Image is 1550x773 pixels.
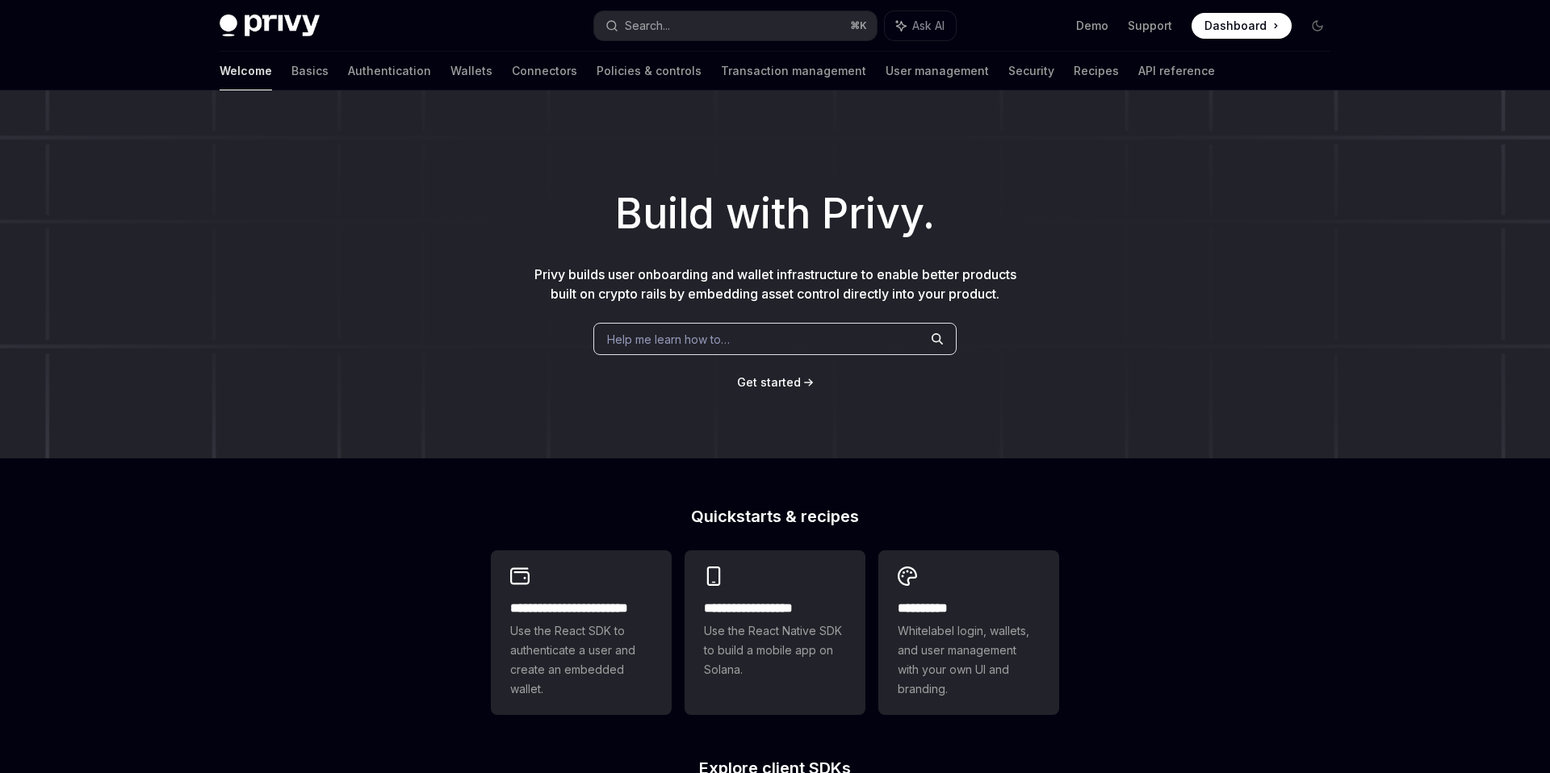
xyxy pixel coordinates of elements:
span: Dashboard [1204,18,1267,34]
img: dark logo [220,15,320,37]
a: API reference [1138,52,1215,90]
span: Use the React SDK to authenticate a user and create an embedded wallet. [510,621,652,699]
a: **** *****Whitelabel login, wallets, and user management with your own UI and branding. [878,550,1059,715]
a: Connectors [512,52,577,90]
h1: Build with Privy. [26,182,1524,245]
a: User management [886,52,989,90]
a: Support [1128,18,1172,34]
span: Use the React Native SDK to build a mobile app on Solana. [704,621,846,679]
a: **** **** **** ***Use the React Native SDK to build a mobile app on Solana. [685,550,865,715]
a: Welcome [220,52,272,90]
button: Toggle dark mode [1305,13,1330,39]
span: ⌘ K [850,19,867,32]
a: Recipes [1074,52,1119,90]
span: Privy builds user onboarding and wallet infrastructure to enable better products built on crypto ... [534,266,1016,302]
a: Wallets [450,52,492,90]
div: Search... [625,16,670,36]
a: Dashboard [1192,13,1292,39]
span: Get started [737,375,801,389]
a: Security [1008,52,1054,90]
a: Demo [1076,18,1108,34]
span: Ask AI [912,18,945,34]
a: Authentication [348,52,431,90]
span: Whitelabel login, wallets, and user management with your own UI and branding. [898,621,1040,699]
a: Get started [737,374,801,391]
button: Ask AI [885,11,956,40]
span: Help me learn how to… [607,331,730,348]
a: Transaction management [721,52,866,90]
h2: Quickstarts & recipes [491,508,1059,524]
a: Basics [291,52,329,90]
button: Search...⌘K [594,11,877,40]
a: Policies & controls [597,52,702,90]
